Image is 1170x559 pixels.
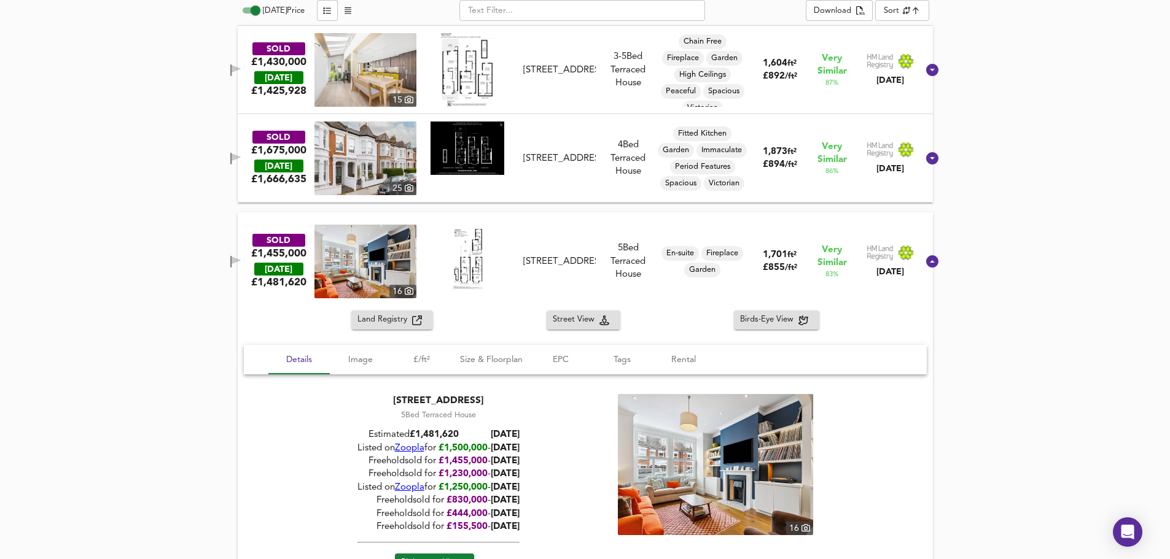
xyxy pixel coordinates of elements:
svg: Show Details [925,254,940,269]
div: [STREET_ADDRESS] [357,394,519,407]
div: SOLD£1,455,000 [DATE]£1,481,620property thumbnail 16 Floorplan[STREET_ADDRESS]5Bed Terraced House... [238,212,933,310]
div: SOLD£1,675,000 [DATE]£1,666,635property thumbnail 25 Floorplan[STREET_ADDRESS]4Bed Terraced House... [238,114,933,202]
a: property thumbnail 16 [618,394,813,535]
button: Street View [547,310,620,330]
span: Very Similar [817,52,847,78]
span: 1,701 [763,250,787,260]
div: Estimated [357,428,519,441]
div: Fireplace [662,51,704,66]
div: Rightmove thinks this is a 5 bed but Zoopla states 3 bed, so we're showing you both here [601,50,656,63]
b: [DATE] [490,430,519,439]
span: High Ceilings [674,69,731,80]
div: Period Features [670,160,735,174]
span: / ft² [785,72,797,80]
span: Spacious [703,86,744,97]
div: Garden [684,263,720,277]
span: ft² [787,60,797,67]
span: £ 1,481,620 [251,276,306,289]
span: £ 444,000 [446,509,487,519]
div: Chain Free [679,34,727,49]
div: [DATE] [867,266,915,278]
img: Floorplan [441,33,494,107]
span: Spacious [660,178,701,189]
a: property thumbnail 15 [314,33,416,107]
img: Floorplan [431,121,504,175]
span: Fireplace [701,248,743,259]
span: Garden [684,264,720,276]
div: Immaculate [696,143,747,158]
span: [DATE] [490,444,519,453]
span: En-suite [661,248,699,259]
span: Period Features [670,161,735,172]
span: £ 1,230,000 [438,469,487,479]
div: SOLD£1,430,000 [DATE]£1,425,928property thumbnail 15 Floorplan[STREET_ADDRESS]3-5Bed Terraced Hou... [238,26,933,114]
button: Birds-Eye View [734,310,819,330]
span: Garden [658,145,694,156]
span: [DATE] [490,483,519,492]
span: Peaceful [661,86,701,97]
img: Land Registry [867,245,915,261]
span: Chain Free [679,36,727,47]
span: Garden [706,53,743,64]
span: 83 % [825,269,838,279]
div: 25 [389,182,416,195]
img: Floorplan [442,225,494,298]
span: Victorian [704,178,744,189]
div: [STREET_ADDRESS] [523,255,595,268]
div: 9 Klea Avenue, SW4 9HG [518,64,600,77]
div: [DATE] [254,160,303,172]
span: Image [337,352,384,368]
div: [STREET_ADDRESS] [523,64,595,77]
span: [DATE] [490,522,519,531]
div: En-suite [661,246,699,261]
div: 16 [389,285,416,298]
span: [DATE] [490,457,519,466]
div: SOLD [252,131,305,144]
span: £1,250,000 [438,483,487,492]
div: £1,455,000 [251,247,306,260]
div: [DATE] [254,71,303,84]
span: 87 % [825,78,838,88]
div: Freehold sold for - [357,507,519,520]
div: Fireplace [701,246,743,261]
div: [DATE] [254,263,303,276]
span: Fireplace [662,53,704,64]
svg: Show Details [925,63,940,77]
div: Listed on for - [357,442,519,455]
span: Rental [660,352,707,368]
a: property thumbnail 16 [314,225,416,298]
span: ft² [787,251,797,259]
span: £/ft² [399,352,445,368]
div: Victorian [704,176,744,191]
div: [DATE] [867,163,915,175]
span: [DATE] Price [263,7,305,15]
div: 15 [389,93,416,107]
img: property thumbnail [314,225,416,298]
span: Zoopla [394,483,424,492]
span: / ft² [785,264,797,272]
div: Fitted Kitchen [673,126,731,141]
span: £ 1,666,635 [251,172,306,186]
div: [DATE] [867,74,915,87]
div: Freehold sold for - [357,455,519,468]
a: Zoopla [394,444,424,453]
span: ft² [787,148,797,156]
div: Freehold sold for - [357,494,519,507]
div: Spacious [660,176,701,191]
span: Fitted Kitchen [673,128,731,139]
img: property thumbnail [314,33,416,107]
span: [DATE] [490,509,519,519]
div: 4 Bed Terraced House [601,139,656,178]
span: Birds-Eye View [740,313,798,327]
div: Open Intercom Messenger [1113,517,1142,547]
div: Freehold sold for - [357,520,519,533]
img: Land Registry [867,142,915,158]
span: [DATE] [490,496,519,505]
div: Garden [706,51,743,66]
span: £ 1,425,928 [251,84,306,98]
div: SOLD [252,234,305,247]
div: Sort [884,5,899,17]
a: property thumbnail 25 [314,121,416,195]
button: Land Registry [351,310,433,330]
